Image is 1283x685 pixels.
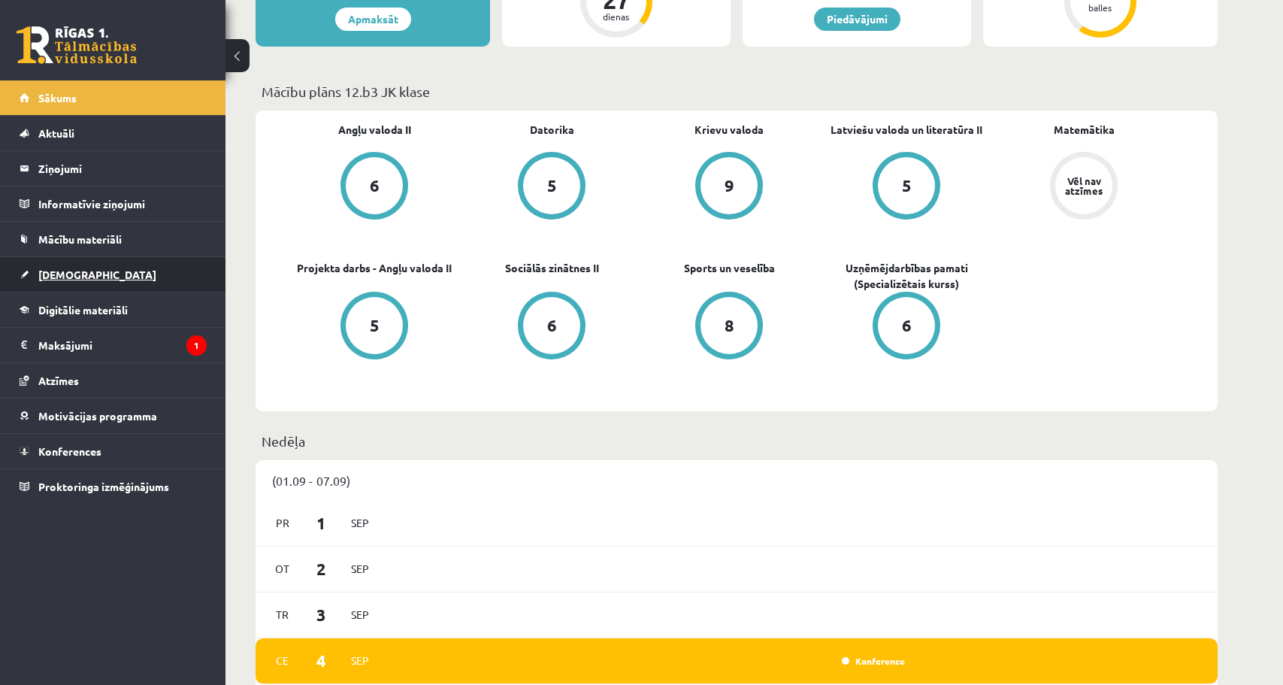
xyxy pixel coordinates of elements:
[267,557,298,580] span: Ot
[267,649,298,672] span: Ce
[640,292,818,362] a: 8
[814,8,900,31] a: Piedāvājumi
[38,186,207,221] legend: Informatīvie ziņojumi
[20,399,207,433] a: Motivācijas programma
[267,603,298,626] span: Tr
[20,363,207,398] a: Atzīmes
[831,122,982,138] a: Latviešu valoda un literatūra II
[1054,122,1115,138] a: Matemātika
[1063,176,1105,195] div: Vēl nav atzīmes
[463,292,640,362] a: 6
[262,81,1212,102] p: Mācību plāns 12.b3 JK klase
[344,557,376,580] span: Sep
[38,409,157,423] span: Motivācijas programma
[38,444,101,458] span: Konferences
[298,602,345,627] span: 3
[818,152,995,223] a: 5
[842,655,905,667] a: Konference
[298,648,345,673] span: 4
[370,177,380,194] div: 6
[684,260,775,276] a: Sports un veselība
[20,469,207,504] a: Proktoringa izmēģinājums
[725,177,734,194] div: 9
[1078,3,1123,12] div: balles
[640,152,818,223] a: 9
[298,556,345,581] span: 2
[20,186,207,221] a: Informatīvie ziņojumi
[725,317,734,334] div: 8
[297,260,452,276] a: Projekta darbs - Angļu valoda II
[298,511,345,535] span: 1
[338,122,411,138] a: Angļu valoda II
[20,257,207,292] a: [DEMOGRAPHIC_DATA]
[262,431,1212,451] p: Nedēļa
[20,80,207,115] a: Sākums
[38,232,122,246] span: Mācību materiāli
[344,511,376,535] span: Sep
[505,260,599,276] a: Sociālās zinātnes II
[902,177,912,194] div: 5
[530,122,574,138] a: Datorika
[38,303,128,317] span: Digitālie materiāli
[38,151,207,186] legend: Ziņojumi
[818,292,995,362] a: 6
[38,374,79,387] span: Atzīmes
[286,152,463,223] a: 6
[20,222,207,256] a: Mācību materiāli
[286,292,463,362] a: 5
[17,26,137,64] a: Rīgas 1. Tālmācības vidusskola
[38,268,156,281] span: [DEMOGRAPHIC_DATA]
[547,177,557,194] div: 5
[20,292,207,327] a: Digitālie materiāli
[370,317,380,334] div: 5
[20,434,207,468] a: Konferences
[818,260,995,292] a: Uzņēmējdarbības pamati (Specializētais kurss)
[186,335,207,356] i: 1
[344,603,376,626] span: Sep
[547,317,557,334] div: 6
[38,480,169,493] span: Proktoringa izmēģinājums
[267,511,298,535] span: Pr
[20,328,207,362] a: Maksājumi1
[344,649,376,672] span: Sep
[256,460,1218,501] div: (01.09 - 07.09)
[38,91,77,105] span: Sākums
[694,122,764,138] a: Krievu valoda
[995,152,1173,223] a: Vēl nav atzīmes
[902,317,912,334] div: 6
[20,151,207,186] a: Ziņojumi
[38,126,74,140] span: Aktuāli
[38,328,207,362] legend: Maksājumi
[335,8,411,31] a: Apmaksāt
[594,12,639,21] div: dienas
[463,152,640,223] a: 5
[20,116,207,150] a: Aktuāli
